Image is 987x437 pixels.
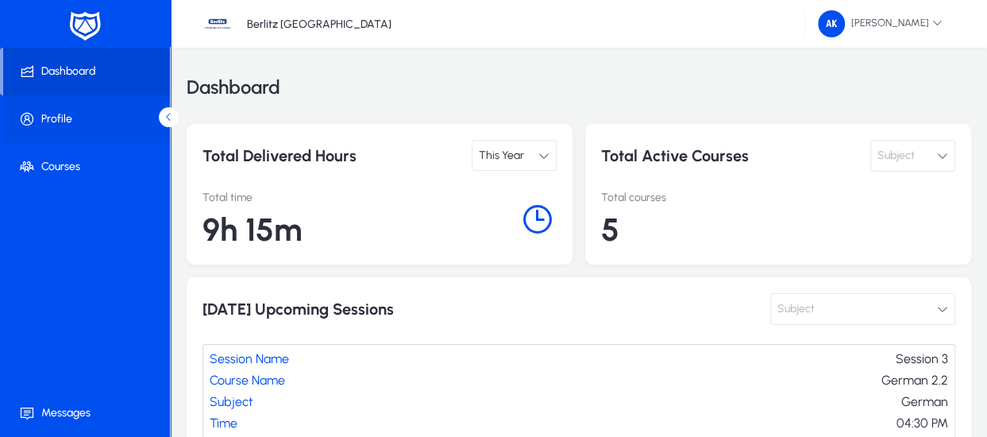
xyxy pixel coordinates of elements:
[210,394,579,409] span: Subject
[601,211,619,249] span: 5
[3,389,173,437] a: Messages
[3,95,173,143] a: Profile
[187,78,280,97] h3: Dashboard
[202,9,233,39] img: 37.jpg
[579,351,948,366] span: Session 3
[3,159,173,175] span: Courses
[877,140,915,172] span: Subject
[202,293,573,325] p: [DATE] Upcoming Sessions
[247,17,391,31] p: Berlitz [GEOGRAPHIC_DATA]
[3,143,173,191] a: Courses
[579,373,948,388] span: German 2.2
[202,191,519,204] p: Total time
[579,416,948,431] span: 04:30 PM
[202,211,303,249] span: 9h 15m
[479,149,524,162] span: This Year
[777,293,815,325] span: Subject
[210,373,579,388] span: Course Name
[3,64,170,79] span: Dashboard
[805,10,955,38] button: [PERSON_NAME]
[818,10,943,37] span: [PERSON_NAME]
[579,394,948,409] span: German
[202,140,373,171] p: Total Delivered Hours
[818,10,845,37] img: 196.png
[3,405,173,421] span: Messages
[210,416,579,431] span: Time
[601,191,955,204] p: Total courses
[65,10,105,43] img: white-logo.png
[601,140,772,172] p: Total Active Courses
[210,351,579,366] span: Session Name
[3,111,173,127] span: Profile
